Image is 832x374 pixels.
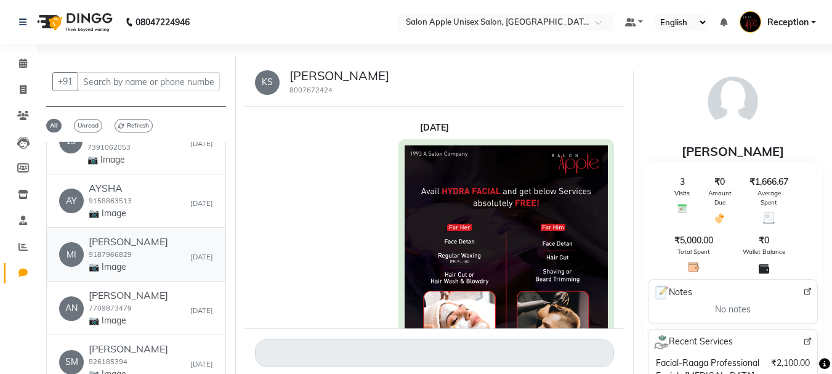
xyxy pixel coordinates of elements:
p: 📷 Image [87,153,180,166]
h6: [PERSON_NAME] [89,343,168,355]
img: Total Spent Icon [688,261,700,273]
h6: AYSHA [89,182,132,194]
span: All [46,119,62,132]
button: +91 [52,72,78,91]
p: 📷 Image [89,314,168,327]
small: [DATE] [190,306,213,316]
strong: [DATE] [420,122,449,133]
small: 9158863513 [89,197,132,205]
img: avatar [702,71,764,132]
span: ₹0 [759,234,769,247]
small: [DATE] [190,359,213,370]
div: [PERSON_NAME] [643,142,823,161]
small: 7391062053 [87,143,131,152]
small: 8007672424 [289,86,333,94]
h6: [PERSON_NAME] [89,290,168,301]
span: Refresh [115,119,153,132]
p: 📷 Image [89,207,132,220]
img: Amount Due Icon [714,212,725,224]
span: Unread [74,119,102,132]
span: ₹0 [714,176,725,189]
small: 7709873479 [89,304,132,312]
span: Reception [767,16,809,29]
div: MI [59,242,84,267]
img: logo [31,5,116,39]
small: 826185394 [89,357,127,366]
div: 19 [59,129,83,153]
small: [DATE] [190,198,213,209]
h5: [PERSON_NAME] [289,68,389,83]
small: [DATE] [190,139,213,149]
span: Total Spent [677,247,710,256]
span: 3 [680,176,685,189]
span: ₹2,100.00 [771,357,810,370]
div: AY [59,189,84,213]
small: 9187966829 [89,250,132,259]
span: Recent Services [653,335,733,349]
span: Wallet Balance [743,247,785,256]
span: ₹1,666.67 [749,176,788,189]
span: ₹5,000.00 [674,234,713,247]
span: No notes [715,303,751,316]
img: Average Spent Icon [763,212,775,224]
h6: [PERSON_NAME] [89,236,168,248]
span: Visits [674,189,690,198]
span: Amount Due [705,189,735,207]
div: AN [59,296,84,321]
input: Search by name or phone number [78,72,220,91]
small: [DATE] [190,252,213,262]
span: Notes [653,285,692,301]
p: 📷 Image [89,261,168,274]
span: Average Spent [749,189,788,207]
b: 08047224946 [135,5,190,39]
div: KS [255,70,280,95]
img: Reception [740,11,761,33]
